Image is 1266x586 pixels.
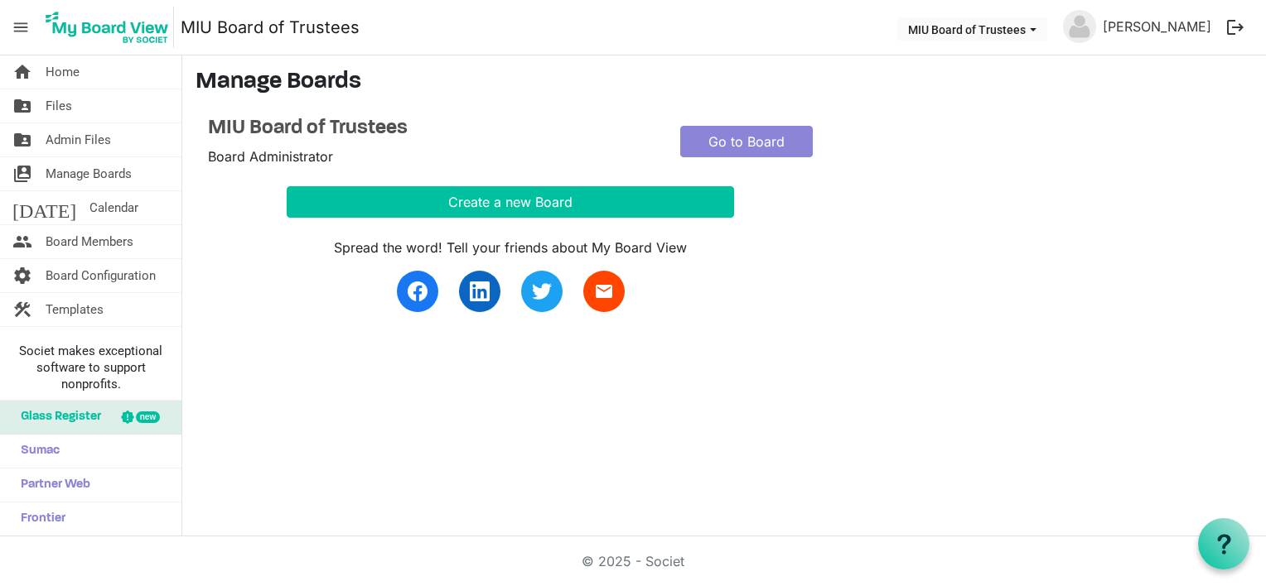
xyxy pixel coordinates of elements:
span: Home [46,55,80,89]
button: MIU Board of Trustees dropdownbutton [897,17,1047,41]
span: Files [46,89,72,122]
span: home [12,55,32,89]
span: Frontier [12,502,65,536]
a: Go to Board [680,126,813,157]
img: no-profile-picture.svg [1063,10,1096,43]
span: Partner Web [12,468,90,502]
a: email [583,271,625,312]
span: switch_account [12,157,32,190]
span: menu [5,12,36,43]
img: twitter.svg [532,281,552,301]
a: [PERSON_NAME] [1096,10,1218,43]
span: email [594,281,614,301]
a: MIU Board of Trustees [208,117,655,141]
button: Create a new Board [287,186,734,218]
span: Sumac [12,435,60,468]
div: new [136,411,160,423]
span: Board Administrator [208,148,333,165]
span: folder_shared [12,89,32,122]
span: [DATE] [12,191,76,224]
span: Board Members [46,225,133,258]
a: MIU Board of Trustees [181,11,360,44]
img: facebook.svg [408,281,428,301]
a: © 2025 - Societ [582,553,684,569]
span: Templates [46,293,104,326]
span: settings [12,259,32,292]
button: logout [1218,10,1253,45]
img: My Board View Logo [41,7,174,48]
span: folder_shared [12,123,32,156]
span: Societ makes exceptional software to support nonprofits. [7,343,174,392]
span: construction [12,293,32,326]
span: Admin Files [46,123,111,156]
span: Glass Register [12,401,101,434]
a: My Board View Logo [41,7,181,48]
span: Calendar [89,191,138,224]
span: Board Configuration [46,259,156,292]
span: Manage Boards [46,157,132,190]
span: people [12,225,32,258]
img: linkedin.svg [470,281,490,301]
h3: Manage Boards [196,69,1253,97]
div: Spread the word! Tell your friends about My Board View [287,238,734,257]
